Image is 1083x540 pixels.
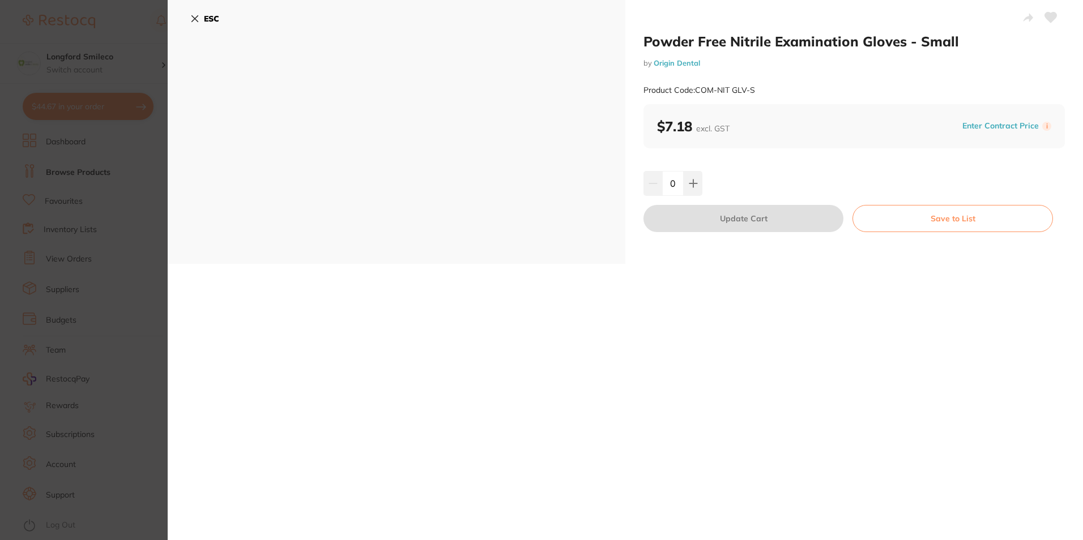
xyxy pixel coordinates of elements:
[643,33,1065,50] h2: Powder Free Nitrile Examination Gloves - Small
[204,14,219,24] b: ESC
[654,58,700,67] a: Origin Dental
[696,123,730,134] span: excl. GST
[1042,122,1051,131] label: i
[190,9,219,28] button: ESC
[959,121,1042,131] button: Enter Contract Price
[643,85,755,95] small: Product Code: COM-NIT GLV-S
[643,59,1065,67] small: by
[852,205,1053,232] button: Save to List
[643,205,843,232] button: Update Cart
[657,118,730,135] b: $7.18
